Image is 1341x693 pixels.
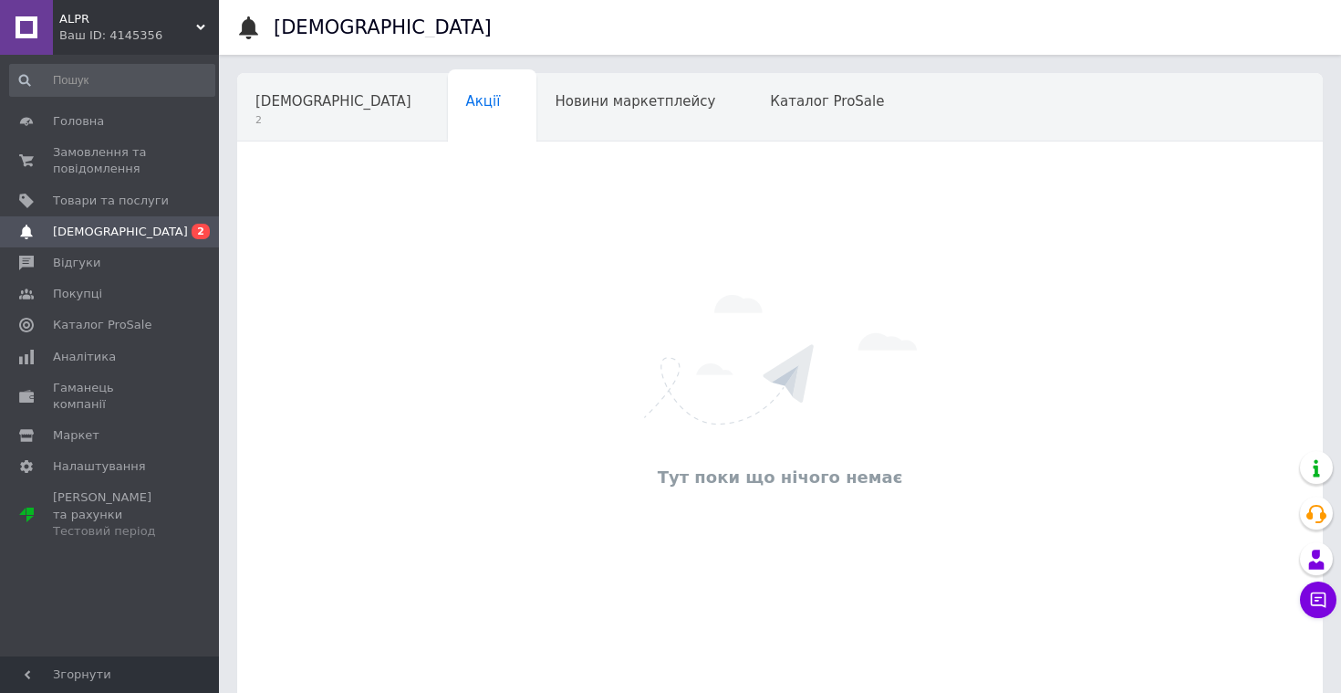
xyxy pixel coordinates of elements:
span: Акції [466,93,501,110]
span: [DEMOGRAPHIC_DATA] [255,93,411,110]
span: Гаманець компанії [53,380,169,413]
span: Каталог ProSale [770,93,884,110]
span: Замовлення та повідомлення [53,144,169,177]
span: ALPR [59,11,196,27]
span: Товари та послуги [53,193,169,209]
span: Маркет [53,427,99,444]
span: [PERSON_NAME] та рахунки [53,489,169,540]
span: 2 [255,113,411,127]
span: 2 [192,224,210,239]
span: [DEMOGRAPHIC_DATA] [53,224,188,240]
span: Каталог ProSale [53,317,151,333]
span: Новини маркетплейсу [555,93,715,110]
div: Тестовий період [53,523,169,540]
div: Тут поки що нічого немає [246,466,1314,488]
span: Головна [53,113,104,130]
input: Пошук [9,64,215,97]
span: Покупці [53,286,102,302]
span: Відгуки [53,255,100,271]
button: Чат з покупцем [1300,582,1336,618]
span: Налаштування [53,458,146,475]
h1: [DEMOGRAPHIC_DATA] [274,16,492,38]
span: Аналітика [53,349,116,365]
div: Ваш ID: 4145356 [59,27,219,44]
